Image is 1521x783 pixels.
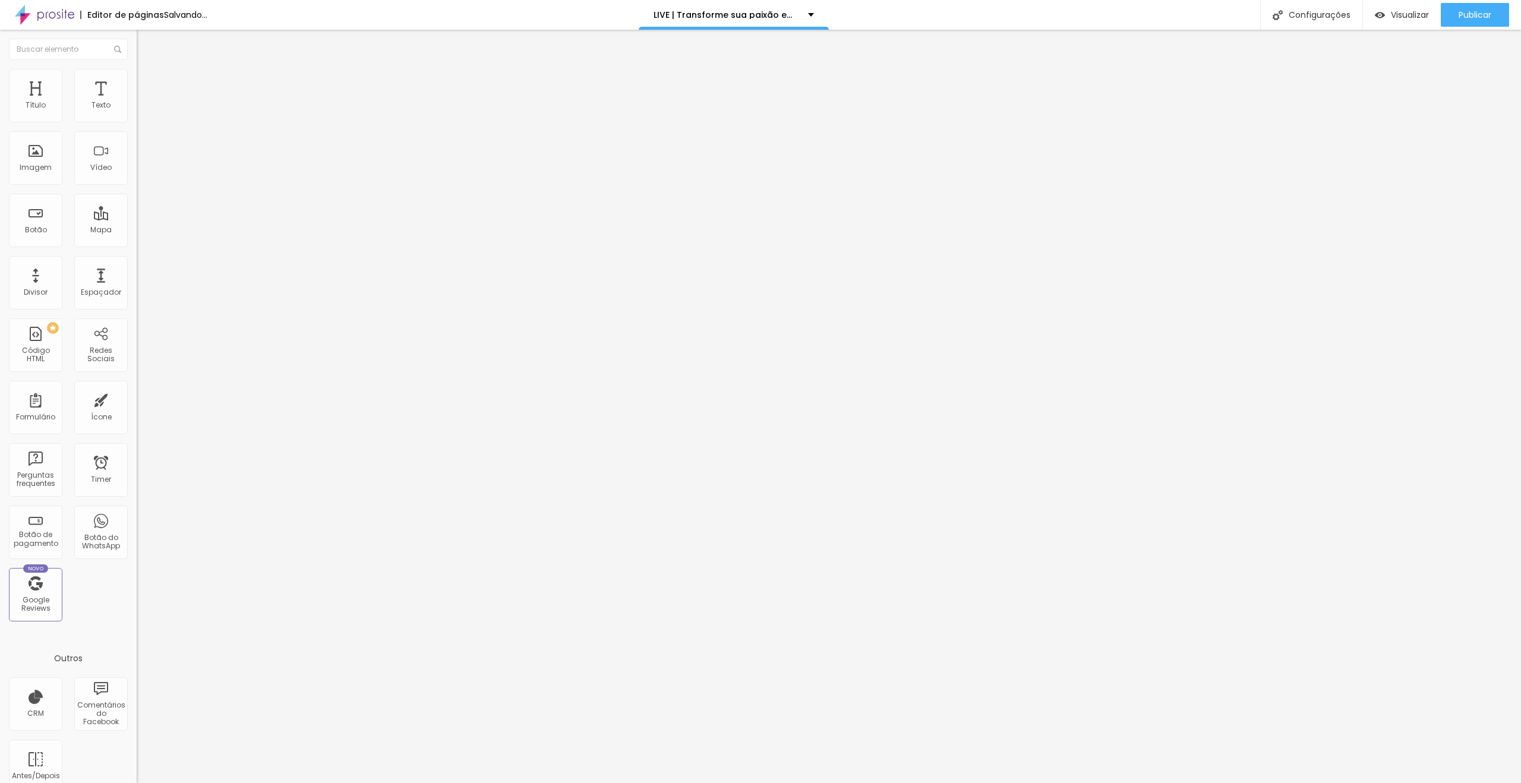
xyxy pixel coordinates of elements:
div: Espaçador [81,288,121,296]
button: Visualizar [1363,3,1441,27]
div: Salvando... [164,11,207,19]
div: Google Reviews [12,596,59,613]
div: Comentários do Facebook [77,701,124,727]
div: Botão de pagamento [12,531,59,548]
div: Editor de páginas [80,11,164,19]
div: Texto [91,101,111,109]
div: Novo [23,564,49,573]
div: Botão [25,226,47,234]
button: Publicar [1441,3,1509,27]
div: CRM [27,709,44,718]
div: Mapa [90,226,112,234]
div: Imagem [20,163,52,172]
div: Vídeo [90,163,112,172]
div: Código HTML [12,346,59,364]
img: view-1.svg [1375,10,1385,20]
div: Antes/Depois [12,772,59,780]
div: Formulário [16,413,55,421]
div: Ícone [91,413,112,421]
div: Botão do WhatsApp [77,533,124,551]
span: Visualizar [1391,10,1429,20]
div: Timer [91,475,111,484]
p: LIVE | Transforme sua paixão em lucro [654,11,799,19]
div: Título [26,101,46,109]
div: Divisor [24,288,48,296]
span: Publicar [1459,10,1491,20]
div: Perguntas frequentes [12,471,59,488]
img: Icone [114,46,121,53]
div: Redes Sociais [77,346,124,364]
input: Buscar elemento [9,39,128,60]
img: Icone [1273,10,1283,20]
